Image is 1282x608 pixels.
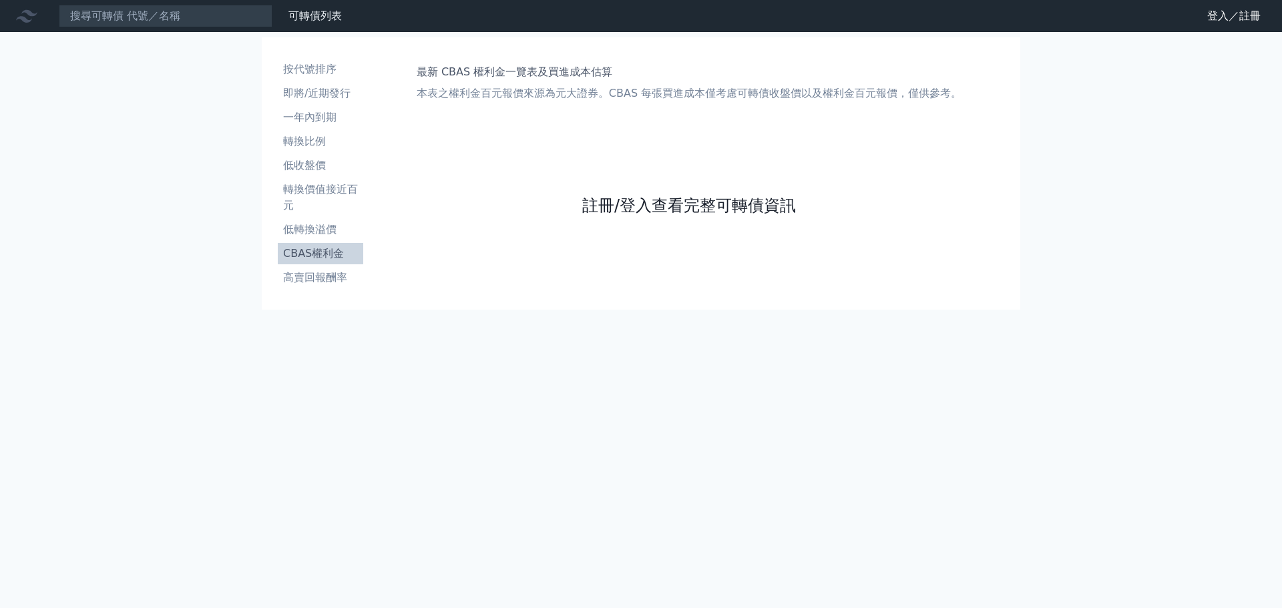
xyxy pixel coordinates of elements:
a: 註冊/登入查看完整可轉債資訊 [582,195,796,216]
li: CBAS權利金 [278,246,363,262]
a: 即將/近期發行 [278,83,363,104]
li: 低收盤價 [278,158,363,174]
input: 搜尋可轉債 代號／名稱 [59,5,272,27]
li: 一年內到期 [278,109,363,125]
li: 按代號排序 [278,61,363,77]
a: 低轉換溢價 [278,219,363,240]
li: 轉換價值接近百元 [278,182,363,214]
a: 轉換比例 [278,131,363,152]
a: CBAS權利金 [278,243,363,264]
li: 高賣回報酬率 [278,270,363,286]
a: 高賣回報酬率 [278,267,363,288]
li: 即將/近期發行 [278,85,363,101]
p: 本表之權利金百元報價來源為元大證券。CBAS 每張買進成本僅考慮可轉債收盤價以及權利金百元報價，僅供參考。 [417,85,961,101]
a: 按代號排序 [278,59,363,80]
li: 低轉換溢價 [278,222,363,238]
a: 登入／註冊 [1197,5,1271,27]
h1: 最新 CBAS 權利金一覽表及買進成本估算 [417,64,961,80]
li: 轉換比例 [278,133,363,149]
a: 一年內到期 [278,107,363,128]
a: 可轉債列表 [288,9,342,22]
a: 低收盤價 [278,155,363,176]
a: 轉換價值接近百元 [278,179,363,216]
